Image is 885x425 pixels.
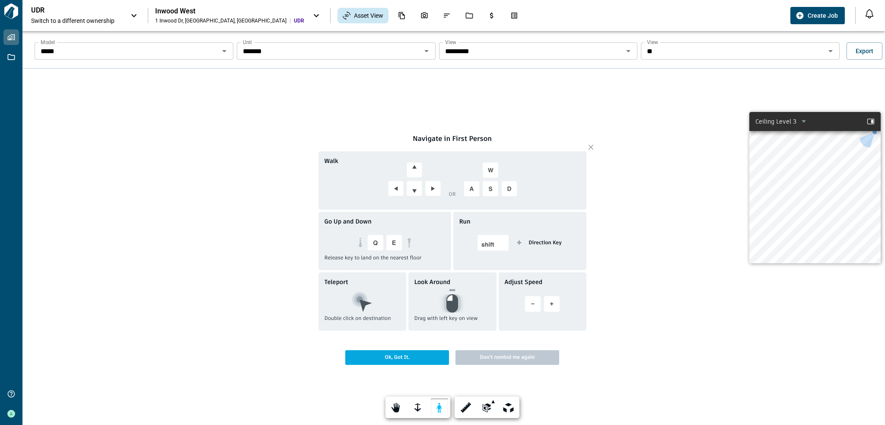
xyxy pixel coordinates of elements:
[528,239,561,246] span: Direction Key
[354,11,383,20] span: Asset View
[455,350,559,365] span: Don't remind me again
[325,157,338,165] span: Walk
[218,45,230,57] button: Open
[415,8,433,23] div: Photos
[863,7,876,21] button: Open notification feed
[393,8,411,23] div: Documents
[345,350,449,365] span: Ok, Got It.
[414,278,451,286] span: Look Around
[294,17,304,24] span: UDR
[445,38,456,46] label: View
[41,38,55,46] label: Model
[155,17,287,24] div: 1 Inwood Dr , [GEOGRAPHIC_DATA] , [GEOGRAPHIC_DATA]
[459,217,471,226] span: Run
[622,45,634,57] button: Open
[808,11,838,20] span: Create Job
[31,6,109,15] p: UDR
[420,45,433,57] button: Open
[505,278,543,286] span: Adjust Speed
[449,191,455,198] span: OR
[505,8,523,23] div: Takeoff Center
[325,278,348,286] span: Teleport
[647,38,658,46] label: View
[325,254,422,268] span: Release key to land on the nearest floor
[438,8,456,23] div: Issues & Info
[483,8,501,23] div: Budgets
[325,217,372,226] span: Go Up and Down
[243,38,252,46] label: Unit
[790,7,845,24] button: Create Job
[825,45,837,57] button: Open
[155,7,304,16] div: Inwood West
[460,8,478,23] div: Jobs
[755,117,796,126] div: Ceiling Level 3
[414,315,478,328] span: Drag with left key on view
[325,315,391,328] span: Double click on destination
[318,134,586,143] span: Navigate in First Person
[337,8,388,23] div: Asset View
[856,47,873,55] span: Export
[31,16,122,25] span: Switch to a different ownership
[847,42,882,60] button: Export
